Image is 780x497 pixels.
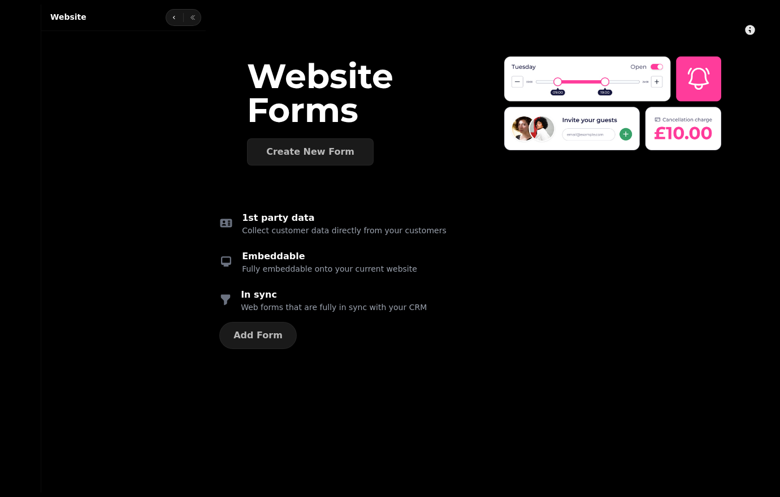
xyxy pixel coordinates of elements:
div: Web forms that are fully in sync with your CRM [241,302,762,313]
span: Add Form [233,331,283,340]
img: header [504,54,721,153]
div: Create New Form [266,147,354,156]
span: Embeddable [242,251,305,261]
button: Create New Form [247,138,374,165]
div: Collect customer data directly from your customers [242,225,762,236]
h2: Website [50,11,86,23]
span: 1st party data [242,212,314,223]
span: In sync [241,289,277,300]
div: Website Forms [247,59,504,127]
div: Fully embeddable onto your current website [242,263,762,274]
button: Add Form [219,322,297,349]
